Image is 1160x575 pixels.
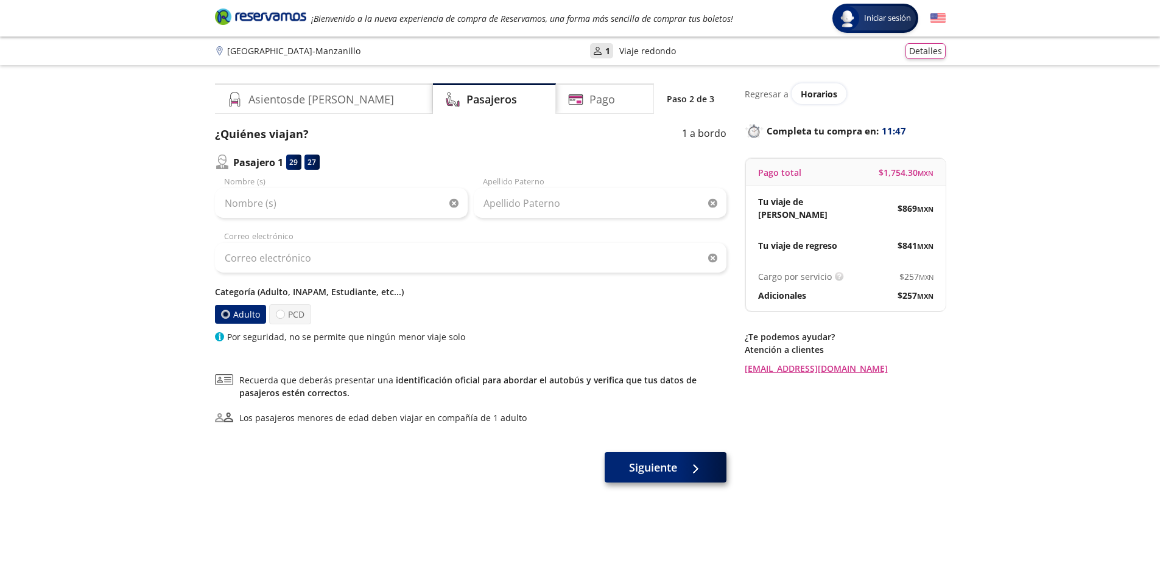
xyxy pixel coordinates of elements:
h4: Pago [589,91,615,108]
label: Adulto [214,305,265,324]
span: $ 841 [898,239,933,252]
p: Tu viaje de regreso [758,239,837,252]
p: Categoría (Adulto, INAPAM, Estudiante, etc...) [215,285,726,298]
p: Regresar a [745,88,789,100]
input: Correo electrónico [215,243,726,273]
i: Brand Logo [215,7,306,26]
p: Completa tu compra en : [745,122,946,139]
span: Recuerda que deberás presentar una [239,374,726,399]
p: [GEOGRAPHIC_DATA] - Manzanillo [227,44,360,57]
input: Apellido Paterno [474,188,726,218]
label: PCD [269,304,311,324]
p: 1 a bordo [682,126,726,142]
span: 11:47 [882,124,906,138]
p: 1 [605,44,610,57]
button: English [930,11,946,26]
span: $ 869 [898,202,933,215]
div: Los pasajeros menores de edad deben viajar en compañía de 1 adulto [239,411,527,424]
p: Paso 2 de 3 [667,92,714,105]
small: MXN [919,273,933,282]
span: Iniciar sesión [859,12,916,24]
a: Brand Logo [215,7,306,29]
span: $ 257 [899,270,933,283]
a: identificación oficial para abordar el autobús y verifica que tus datos de pasajeros estén correc... [239,374,697,399]
p: Por seguridad, no se permite que ningún menor viaje solo [227,330,465,343]
span: Horarios [801,88,837,100]
small: MXN [918,169,933,178]
button: Detalles [905,43,946,59]
p: Pago total [758,166,801,179]
h4: Asientos de [PERSON_NAME] [248,91,394,108]
div: 27 [304,155,320,170]
small: MXN [917,242,933,251]
p: Cargo por servicio [758,270,832,283]
button: Siguiente [605,452,726,483]
p: Tu viaje de [PERSON_NAME] [758,195,846,221]
em: ¡Bienvenido a la nueva experiencia de compra de Reservamos, una forma más sencilla de comprar tus... [311,13,733,24]
a: [EMAIL_ADDRESS][DOMAIN_NAME] [745,362,946,375]
p: Atención a clientes [745,343,946,356]
span: $ 257 [898,289,933,302]
p: ¿Quiénes viajan? [215,126,309,142]
div: Regresar a ver horarios [745,83,946,104]
div: 29 [286,155,301,170]
span: Siguiente [629,459,677,476]
input: Nombre (s) [215,188,468,218]
p: Adicionales [758,289,806,302]
h4: Pasajeros [466,91,517,108]
small: MXN [917,291,933,301]
span: $ 1,754.30 [879,166,933,179]
p: Pasajero 1 [233,155,283,170]
p: Viaje redondo [619,44,676,57]
p: ¿Te podemos ayudar? [745,330,946,343]
small: MXN [917,204,933,214]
